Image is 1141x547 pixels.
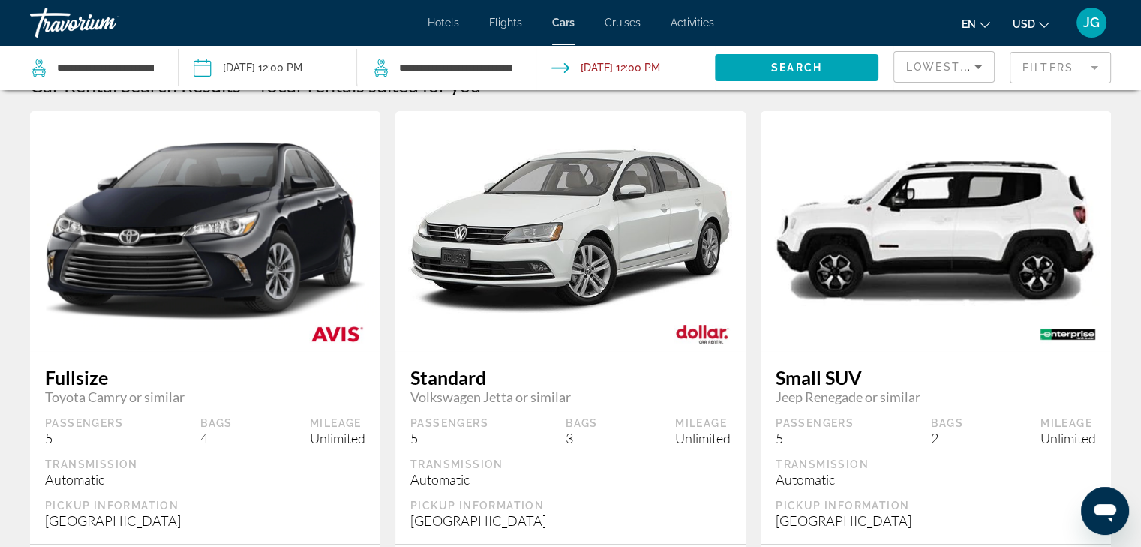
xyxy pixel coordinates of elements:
div: Bags [566,416,598,430]
a: Cruises [605,17,641,29]
mat-select: Sort by [906,58,982,76]
span: Standard [410,366,731,389]
a: Hotels [428,17,459,29]
div: [GEOGRAPHIC_DATA] [410,512,731,529]
div: Passengers [410,416,488,430]
img: primary.png [395,141,746,322]
span: USD [1013,18,1035,30]
div: Bags [931,416,963,430]
div: Transmission [410,458,731,471]
div: Automatic [45,471,365,488]
a: Cars [552,17,575,29]
div: Bags [200,416,233,430]
div: 5 [410,430,488,446]
button: Search [715,54,878,81]
a: Travorium [30,3,180,42]
div: 5 [776,430,854,446]
div: Pickup Information [45,499,365,512]
button: Drop-off date: Sep 22, 2025 12:00 PM [551,45,660,90]
span: Jeep Renegade or similar [776,389,1096,405]
button: User Menu [1072,7,1111,38]
a: Flights [489,17,522,29]
div: Passengers [776,416,854,430]
div: [GEOGRAPHIC_DATA] [776,512,1096,529]
span: Lowest Price [906,61,1002,73]
span: Small SUV [776,366,1096,389]
img: ENTERPRISE [1025,317,1111,351]
span: en [962,18,976,30]
span: Volkswagen Jetta or similar [410,389,731,405]
div: 5 [45,430,123,446]
span: Search [771,62,822,74]
div: Automatic [410,471,731,488]
div: Pickup Information [776,499,1096,512]
div: Mileage [1040,416,1096,430]
div: Mileage [310,416,365,430]
span: Fullsize [45,366,365,389]
div: Mileage [675,416,731,430]
img: primary.png [30,134,380,328]
a: Activities [671,17,714,29]
span: Toyota Camry or similar [45,389,365,405]
div: Passengers [45,416,123,430]
img: DOLLAR [659,317,746,351]
div: 2 [931,430,963,446]
div: Transmission [776,458,1096,471]
img: primary.png [761,154,1111,308]
div: Pickup Information [410,499,731,512]
div: [GEOGRAPHIC_DATA] [45,512,365,529]
button: Change language [962,13,990,35]
button: Change currency [1013,13,1049,35]
button: Pickup date: Sep 17, 2025 12:00 PM [194,45,302,90]
div: Unlimited [310,430,365,446]
div: Automatic [776,471,1096,488]
div: Unlimited [1040,430,1096,446]
img: AVIS [294,317,380,351]
div: 4 [200,430,233,446]
span: JG [1083,15,1100,30]
div: 3 [566,430,598,446]
div: Unlimited [675,430,731,446]
iframe: Button to launch messaging window [1081,487,1129,535]
button: Filter [1010,51,1111,84]
div: Transmission [45,458,365,471]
